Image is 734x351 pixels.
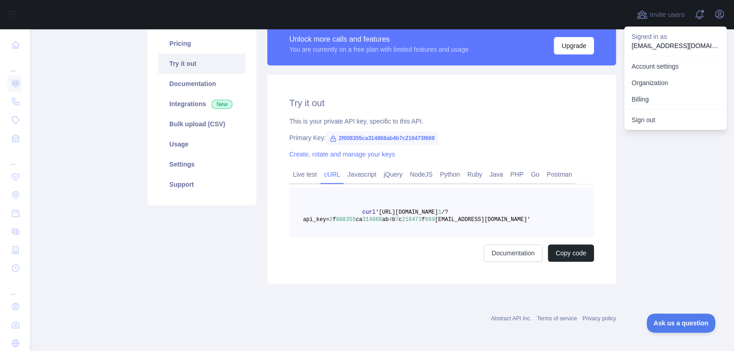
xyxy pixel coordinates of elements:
[389,216,392,223] span: 4
[375,209,438,216] span: '[URL][DOMAIN_NAME]
[402,216,421,223] span: 216473
[7,55,22,73] div: ...
[425,216,435,223] span: 669
[158,114,245,134] a: Bulk upload (CSV)
[543,167,576,182] a: Postman
[289,133,594,142] div: Primary Key:
[380,167,406,182] a: jQuery
[289,97,594,109] h2: Try it out
[527,167,543,182] a: Go
[438,209,441,216] span: 1
[333,216,336,223] span: f
[436,167,464,182] a: Python
[484,244,542,262] a: Documentation
[344,167,380,182] a: Javascript
[624,75,727,91] a: Organization
[362,209,376,216] span: curl
[356,216,362,223] span: ca
[435,216,530,223] span: [EMAIL_ADDRESS][DOMAIN_NAME]'
[7,278,22,297] div: ...
[548,244,594,262] button: Copy code
[158,154,245,174] a: Settings
[583,315,616,322] a: Privacy policy
[392,216,395,223] span: b
[158,174,245,194] a: Support
[486,167,507,182] a: Java
[158,54,245,74] a: Try it out
[399,216,402,223] span: c
[289,167,320,182] a: Live test
[624,58,727,75] a: Account settings
[631,41,719,50] p: [EMAIL_ADDRESS][DOMAIN_NAME]
[554,37,594,54] button: Upgrade
[158,33,245,54] a: Pricing
[289,151,395,158] a: Create, rotate and manage your keys
[464,167,486,182] a: Ruby
[647,313,716,333] iframe: Toggle Customer Support
[395,216,399,223] span: 7
[158,134,245,154] a: Usage
[289,34,469,45] div: Unlock more calls and features
[336,216,356,223] span: 008355
[624,91,727,108] button: Billing
[326,131,438,145] span: 2f008355ca314868ab4b7c216473f669
[649,10,685,20] span: Invite users
[631,32,719,41] p: Signed in as
[406,167,436,182] a: NodeJS
[158,74,245,94] a: Documentation
[211,100,232,109] span: New
[491,315,532,322] a: Abstract API Inc.
[635,7,686,22] button: Invite users
[507,167,527,182] a: PHP
[624,112,727,128] button: Sign out
[289,117,594,126] div: This is your private API key, specific to this API.
[329,216,333,223] span: 2
[382,216,389,223] span: ab
[362,216,382,223] span: 314868
[158,94,245,114] a: Integrations New
[537,315,577,322] a: Terms of service
[320,167,344,182] a: cURL
[421,216,425,223] span: f
[7,148,22,167] div: ...
[289,45,469,54] div: You are currently on a free plan with limited features and usage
